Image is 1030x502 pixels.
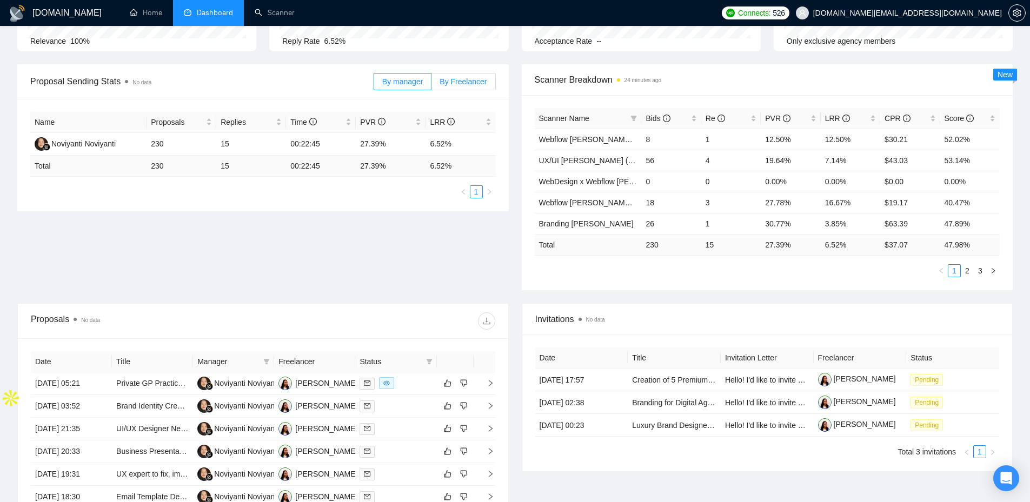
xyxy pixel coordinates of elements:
[940,192,1000,213] td: 40.47%
[706,114,725,123] span: Re
[197,424,278,432] a: NNNoviyanti Noviyanti
[940,129,1000,150] td: 52.02%
[130,8,162,17] a: homeHome
[987,264,1000,277] button: right
[940,150,1000,171] td: 53.14%
[426,133,495,156] td: 6.52%
[940,213,1000,234] td: 47.89%
[483,185,496,198] button: right
[364,425,370,432] span: mail
[989,449,996,456] span: right
[974,446,986,458] a: 1
[43,143,50,151] img: gigradar-bm.png
[51,138,116,150] div: Noviyanti Noviyanti
[911,374,943,386] span: Pending
[460,189,467,195] span: left
[966,115,974,122] span: info-circle
[1009,9,1025,17] span: setting
[31,440,112,463] td: [DATE] 20:33
[205,451,213,458] img: gigradar-bm.png
[255,8,295,17] a: searchScanner
[444,470,451,478] span: like
[197,446,278,455] a: NNNoviyanti Noviyanti
[70,37,90,45] span: 100%
[444,492,451,501] span: like
[426,358,433,365] span: filter
[539,219,634,228] a: Branding [PERSON_NAME]
[216,112,286,133] th: Replies
[911,375,947,384] a: Pending
[539,135,754,144] a: Webflow [PERSON_NAME] (Perfect!) [Saas & Online Platforms]
[216,156,286,177] td: 15
[701,192,761,213] td: 3
[216,133,286,156] td: 15
[31,463,112,486] td: [DATE] 19:31
[486,189,493,195] span: right
[624,77,661,83] time: 24 minutes ago
[945,114,974,123] span: Score
[116,424,340,433] a: UI/UX Designer Needed for Service Marketplace Platform Updates
[197,445,211,458] img: NN
[478,312,495,330] button: download
[539,177,713,186] a: WebDesign x Webflow [PERSON_NAME] (Perfect!)
[935,264,948,277] button: left
[116,470,278,478] a: UX expert to fix, improve dashboard for AI Saas.
[974,264,987,277] li: 3
[701,213,761,234] td: 1
[197,356,259,367] span: Manager
[286,156,356,177] td: 00:22:45
[112,351,193,372] th: Title
[278,446,357,455] a: PC[PERSON_NAME]
[460,492,468,501] span: dislike
[717,115,725,122] span: info-circle
[295,423,357,434] div: [PERSON_NAME]
[535,347,628,369] th: Date
[132,79,151,85] span: No data
[821,171,880,192] td: 0.00%
[364,448,370,454] span: mail
[478,425,494,432] span: right
[478,447,494,455] span: right
[430,118,455,126] span: LRR
[116,492,284,501] a: Email Template Designer (HTML, Mobile-Friendly)
[961,264,974,277] li: 2
[990,267,996,274] span: right
[81,317,100,323] span: No data
[1008,9,1026,17] a: setting
[632,376,903,384] a: Creation of 5 Premium Brand Books - International-Level, Multi-Company Project
[880,213,940,234] td: $63.39
[444,447,451,456] span: like
[539,198,666,207] a: Webflow [PERSON_NAME] (Perfect!)
[701,150,761,171] td: 4
[818,374,896,383] a: [PERSON_NAME]
[535,414,628,437] td: [DATE] 00:23
[701,171,761,192] td: 0
[309,118,317,125] span: info-circle
[761,171,820,192] td: 0.00%
[483,185,496,198] li: Next Page
[440,77,487,86] span: By Freelancer
[911,420,947,429] a: Pending
[426,156,495,177] td: 6.52 %
[214,445,278,457] div: Noviyanti Noviyanti
[360,118,386,126] span: PVR
[112,372,193,395] td: Private GP Practice Website Design - 3 Design Routes + Color Options (1 Week Deadline)
[441,467,454,480] button: like
[539,114,589,123] span: Scanner Name
[721,347,814,369] th: Invitation Letter
[261,353,272,370] span: filter
[738,7,770,19] span: Connects:
[885,114,910,123] span: CPR
[761,129,820,150] td: 12.50%
[278,469,357,478] a: PC[PERSON_NAME]
[641,129,701,150] td: 8
[906,347,999,369] th: Status
[197,401,278,410] a: NNNoviyanti Noviyanti
[184,9,191,16] span: dashboard
[360,356,421,367] span: Status
[197,492,278,500] a: NNNoviyanti Noviyanti
[470,186,482,198] a: 1
[646,114,670,123] span: Bids
[290,118,316,126] span: Time
[911,419,943,431] span: Pending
